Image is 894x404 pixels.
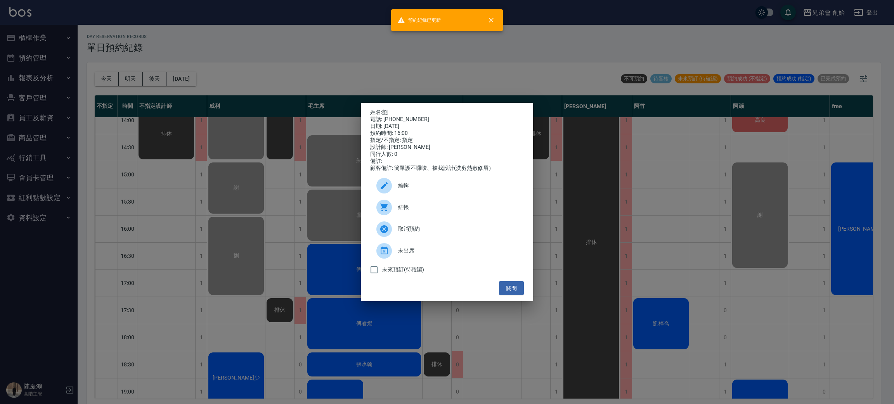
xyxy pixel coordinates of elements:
[382,109,388,115] a: 劉
[398,203,518,211] span: 結帳
[370,130,524,137] div: 預約時間: 16:00
[370,109,524,116] p: 姓名:
[499,281,524,295] button: 關閉
[398,247,518,255] span: 未出席
[370,197,524,218] a: 結帳
[382,266,424,274] span: 未來預訂(待確認)
[370,137,524,144] div: 指定/不指定: 指定
[398,225,518,233] span: 取消預約
[483,12,500,29] button: close
[370,240,524,262] div: 未出席
[397,16,441,24] span: 預約紀錄已更新
[370,144,524,151] div: 設計師: [PERSON_NAME]
[370,151,524,158] div: 同行人數: 0
[370,158,524,165] div: 備註:
[370,175,524,197] div: 編輯
[370,165,524,172] div: 顧客備註: 簡單護不囉唆、被我設計(洗剪熱敷修眉）
[370,116,524,123] div: 電話: [PHONE_NUMBER]
[398,181,518,190] span: 編輯
[370,123,524,130] div: 日期: [DATE]
[370,218,524,240] div: 取消預約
